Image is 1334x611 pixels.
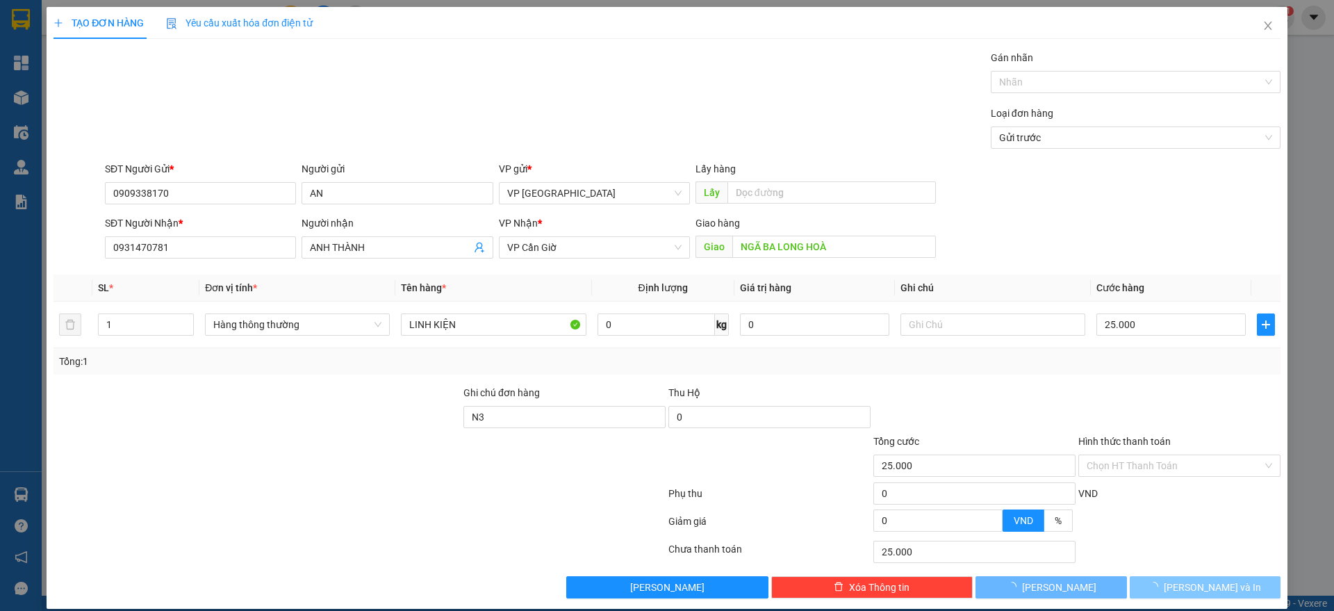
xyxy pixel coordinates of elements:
span: plus [53,18,63,28]
b: Gửi khách hàng [85,20,138,85]
button: delete [59,313,81,336]
button: deleteXóa Thông tin [771,576,973,598]
span: plus [1258,319,1274,330]
span: Thu Hộ [668,387,700,398]
span: loading [1148,582,1164,592]
span: TẠO ĐƠN HÀNG [53,17,144,28]
span: Tên hàng [401,282,446,293]
span: user-add [474,242,485,253]
span: Đơn vị tính [205,282,257,293]
span: Tổng cước [873,436,919,447]
span: loading [1007,582,1022,592]
div: Người nhận [302,215,493,231]
button: Close [1249,7,1287,46]
span: Hàng thông thường [213,314,381,335]
span: Định lượng [639,282,688,293]
button: plus [1257,313,1275,336]
div: SĐT Người Nhận [105,215,296,231]
b: Thành Phúc Bus [17,90,70,155]
input: Dọc đường [732,236,936,258]
div: VP gửi [499,161,690,177]
button: [PERSON_NAME] và In [1130,576,1281,598]
span: Yêu cầu xuất hóa đơn điện tử [166,17,313,28]
span: [PERSON_NAME] [630,580,705,595]
div: SĐT Người Gửi [105,161,296,177]
span: Cước hàng [1096,282,1144,293]
span: Giá trị hàng [740,282,791,293]
span: VP Cần Giờ [507,237,682,258]
div: Người gửi [302,161,493,177]
span: Giao hàng [695,218,740,229]
label: Ghi chú đơn hàng [463,387,540,398]
span: kg [715,313,729,336]
input: Dọc đường [727,181,936,204]
button: [PERSON_NAME] [566,576,768,598]
div: Chưa thanh toán [667,541,872,566]
div: Giảm giá [667,514,872,538]
input: Ghi Chú [900,313,1085,336]
label: Loại đơn hàng [991,108,1053,119]
div: Phụ thu [667,486,872,510]
span: VP Sài Gòn [507,183,682,204]
span: [PERSON_NAME] [1022,580,1096,595]
span: Lấy [695,181,727,204]
span: VP Nhận [499,218,538,229]
span: Giao [695,236,732,258]
span: Xóa Thông tin [849,580,909,595]
input: 0 [740,313,889,336]
span: [PERSON_NAME] và In [1164,580,1261,595]
span: VND [1078,488,1098,499]
span: delete [834,582,843,593]
div: Tổng: 1 [59,354,515,369]
input: Ghi chú đơn hàng [463,406,666,428]
th: Ghi chú [895,275,1091,302]
input: VD: Bàn, Ghế [401,313,586,336]
button: [PERSON_NAME] [975,576,1126,598]
span: % [1055,515,1062,526]
img: icon [166,18,177,29]
span: VND [1014,515,1033,526]
img: logo.jpg [17,17,87,87]
label: Hình thức thanh toán [1078,436,1171,447]
label: Gán nhãn [991,52,1033,63]
span: SL [98,282,109,293]
span: Gửi trước [999,127,1272,148]
span: close [1262,20,1274,31]
span: Lấy hàng [695,163,736,174]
